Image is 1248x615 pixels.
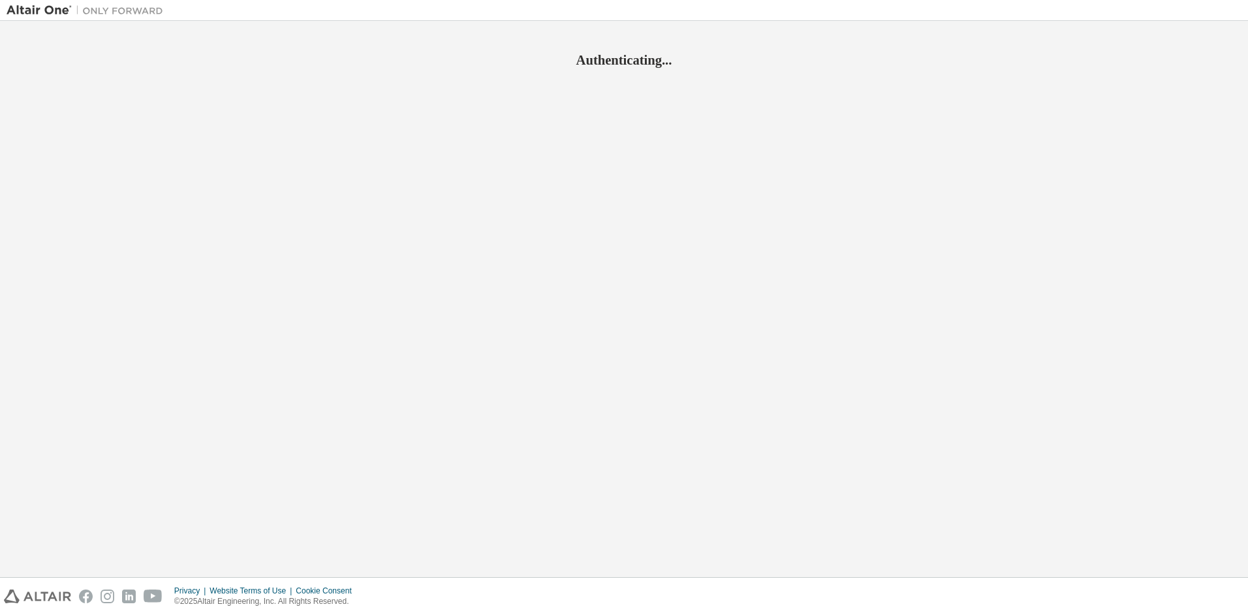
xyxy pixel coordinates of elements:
p: © 2025 Altair Engineering, Inc. All Rights Reserved. [174,596,360,607]
img: youtube.svg [144,590,163,603]
div: Website Terms of Use [210,586,296,596]
div: Privacy [174,586,210,596]
img: instagram.svg [101,590,114,603]
h2: Authenticating... [7,52,1241,69]
img: linkedin.svg [122,590,136,603]
img: facebook.svg [79,590,93,603]
img: Altair One [7,4,170,17]
img: altair_logo.svg [4,590,71,603]
div: Cookie Consent [296,586,359,596]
